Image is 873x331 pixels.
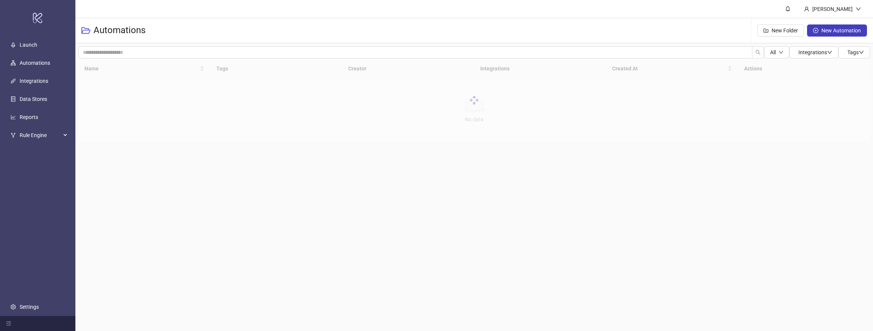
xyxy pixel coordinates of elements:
span: down [859,50,864,55]
span: folder-add [763,28,769,33]
span: Tags [847,49,864,55]
span: search [755,50,761,55]
span: All [770,49,776,55]
span: New Folder [772,27,798,34]
span: down [856,6,861,12]
a: Automations [20,60,50,66]
span: bell [785,6,790,11]
span: folder-open [81,26,90,35]
button: New Folder [757,24,804,37]
button: Alldown [764,46,789,58]
a: Launch [20,42,37,48]
span: down [779,50,783,55]
span: menu-fold [6,321,11,326]
span: Integrations [798,49,832,55]
a: Integrations [20,78,48,84]
a: Settings [20,304,39,310]
a: Reports [20,114,38,120]
h3: Automations [93,24,145,37]
div: [PERSON_NAME] [809,5,856,13]
span: Rule Engine [20,128,61,143]
span: user [804,6,809,12]
span: New Automation [821,27,861,34]
a: Data Stores [20,96,47,102]
span: plus-circle [813,28,818,33]
button: New Automation [807,24,867,37]
button: Integrationsdown [789,46,838,58]
span: fork [11,133,16,138]
span: down [827,50,832,55]
button: Tagsdown [838,46,870,58]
